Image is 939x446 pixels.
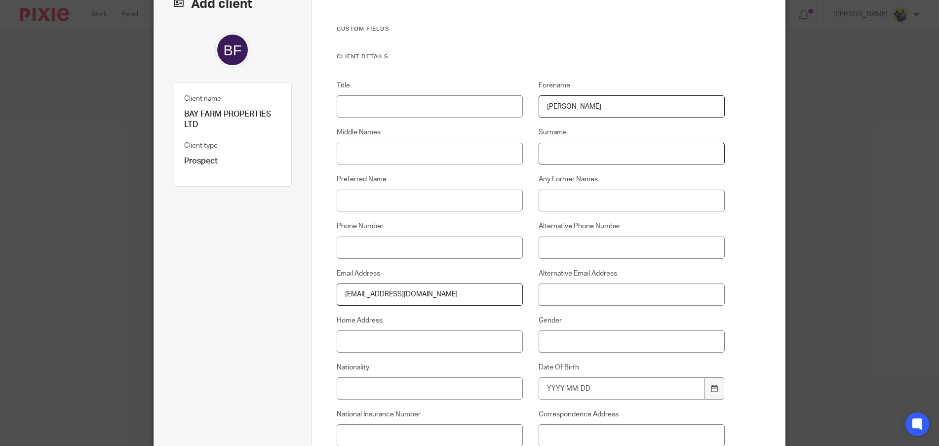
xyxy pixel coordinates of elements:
[337,127,523,137] label: Middle Names
[337,53,725,61] h3: Client Details
[184,141,218,151] label: Client type
[539,221,725,231] label: Alternative Phone Number
[539,127,725,137] label: Surname
[184,156,281,166] p: Prospect
[337,269,523,279] label: Email Address
[337,363,523,372] label: Nationality
[539,377,705,400] input: YYYY-MM-DD
[184,109,281,130] p: BAY FARM PROPERTIES LTD
[184,94,221,104] label: Client name
[337,221,523,231] label: Phone Number
[337,316,523,325] label: Home Address
[539,409,725,419] label: Correspondence Address
[539,81,725,90] label: Forename
[337,25,725,33] h3: Custom fields
[539,363,725,372] label: Date Of Birth
[337,81,523,90] label: Title
[215,32,250,68] img: svg%3E
[337,174,523,184] label: Preferred Name
[337,409,523,419] label: National Insurance Number
[539,269,725,279] label: Alternative Email Address
[539,174,725,184] label: Any Former Names
[539,316,725,325] label: Gender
